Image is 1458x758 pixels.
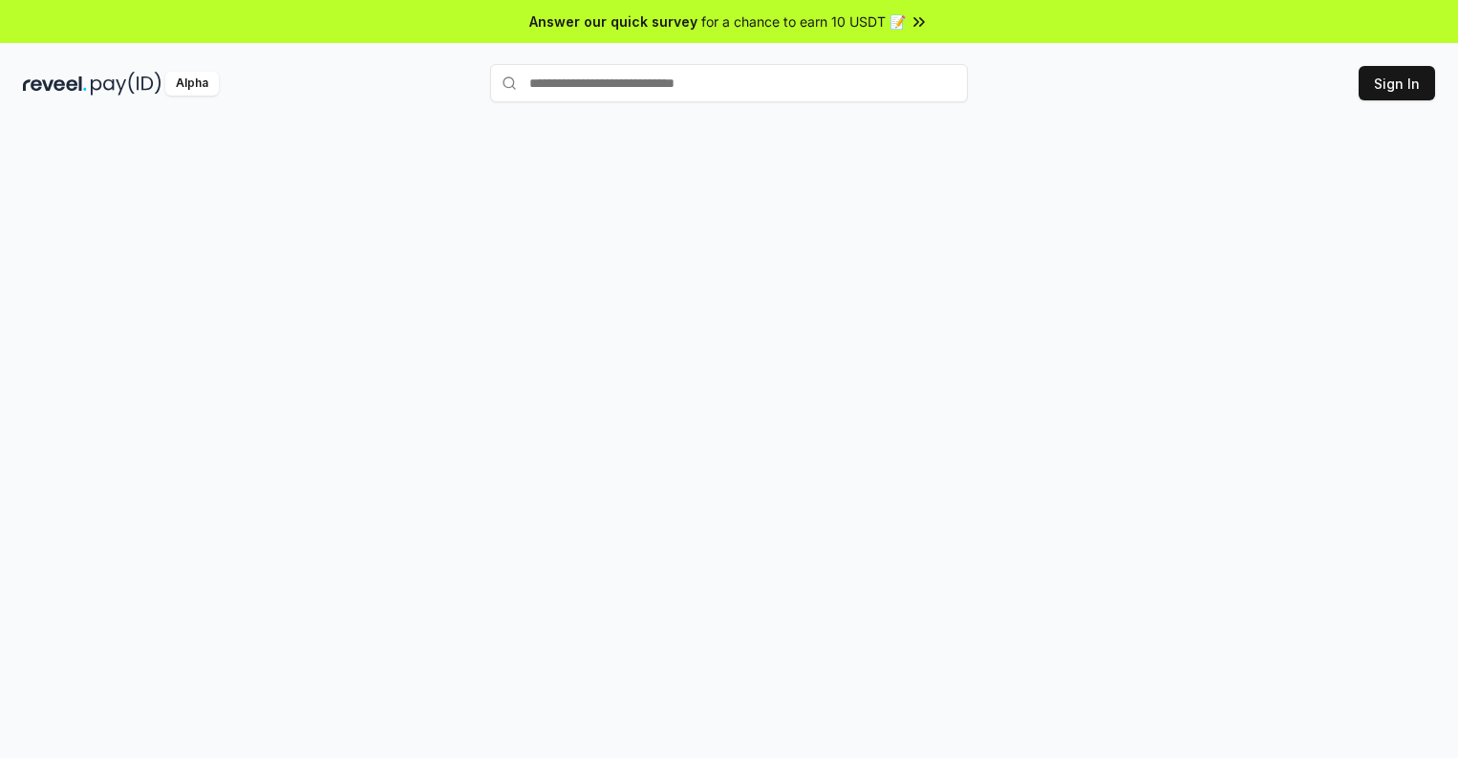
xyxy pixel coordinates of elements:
[23,72,87,96] img: reveel_dark
[165,72,219,96] div: Alpha
[1359,66,1435,100] button: Sign In
[701,11,906,32] span: for a chance to earn 10 USDT 📝
[529,11,697,32] span: Answer our quick survey
[91,72,161,96] img: pay_id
